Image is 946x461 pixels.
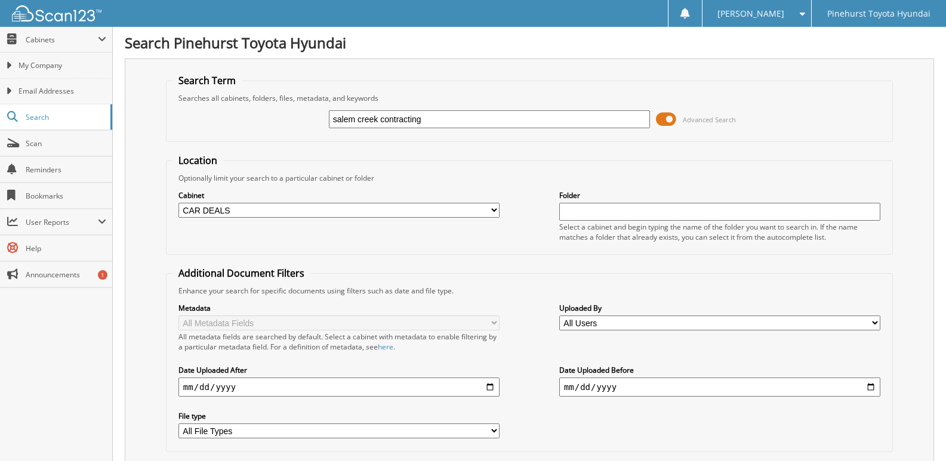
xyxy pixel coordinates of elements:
span: Scan [26,138,106,148]
label: File type [178,411,500,421]
div: Searches all cabinets, folders, files, metadata, and keywords [172,93,886,103]
a: here [378,342,393,352]
label: Date Uploaded After [178,365,500,375]
div: Select a cabinet and begin typing the name of the folder you want to search in. If the name match... [559,222,880,242]
input: end [559,378,880,397]
label: Cabinet [178,190,500,200]
span: Advanced Search [683,115,736,124]
input: start [178,378,500,397]
span: My Company [19,60,106,71]
div: Enhance your search for specific documents using filters such as date and file type. [172,286,886,296]
span: Help [26,243,106,253]
span: Cabinets [26,35,98,45]
label: Metadata [178,303,500,313]
h1: Search Pinehurst Toyota Hyundai [125,33,934,52]
span: [PERSON_NAME] [717,10,784,17]
legend: Location [172,154,223,167]
span: User Reports [26,217,98,227]
div: Optionally limit your search to a particular cabinet or folder [172,173,886,183]
span: Email Addresses [19,86,106,97]
span: Search [26,112,104,122]
label: Folder [559,190,880,200]
label: Date Uploaded Before [559,365,880,375]
span: Announcements [26,270,106,280]
legend: Search Term [172,74,242,87]
legend: Additional Document Filters [172,267,310,280]
span: Bookmarks [26,191,106,201]
div: 1 [98,270,107,280]
img: scan123-logo-white.svg [12,5,101,21]
label: Uploaded By [559,303,880,313]
span: Pinehurst Toyota Hyundai [827,10,930,17]
div: All metadata fields are searched by default. Select a cabinet with metadata to enable filtering b... [178,332,500,352]
span: Reminders [26,165,106,175]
